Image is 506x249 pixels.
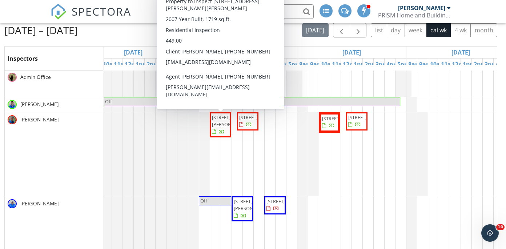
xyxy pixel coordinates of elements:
[439,59,459,70] a: 11am
[341,47,363,58] a: Go to September 30, 2025
[348,114,389,121] span: [STREET_ADDRESS]
[4,23,78,37] h2: [DATE] – [DATE]
[8,199,17,208] img: c16301d9dd53405d8bebb2193af42e3c_1_105_c.jpeg
[398,4,445,12] div: [PERSON_NAME]
[188,59,205,70] a: 8am
[322,115,363,122] span: [STREET_ADDRESS]
[333,23,350,38] button: Previous
[450,47,472,58] a: Go to October 1, 2025
[483,59,499,70] a: 3pm
[266,198,307,205] span: [STREET_ADDRESS]
[385,59,401,70] a: 4pm
[8,73,17,82] img: img_4394.jpeg
[352,59,368,70] a: 1pm
[406,59,423,70] a: 8am
[234,198,274,212] span: [STREET_ADDRESS][PERSON_NAME]
[496,224,505,230] span: 10
[19,73,52,81] span: Admin Office
[199,59,216,70] a: 9am
[405,23,427,37] button: week
[276,59,292,70] a: 4pm
[123,59,142,70] a: 12pm
[105,98,112,105] span: Off
[374,59,390,70] a: 3pm
[232,47,254,58] a: Go to September 29, 2025
[19,101,60,108] span: [PERSON_NAME]
[286,59,303,70] a: 5pm
[302,23,329,37] button: [DATE]
[363,59,379,70] a: 2pm
[254,59,270,70] a: 2pm
[101,59,121,70] a: 10am
[472,59,488,70] a: 2pm
[461,59,477,70] a: 1pm
[371,23,387,37] button: list
[166,59,183,70] a: 4pm
[221,59,241,70] a: 11am
[450,23,471,37] button: 4 wk
[177,59,194,70] a: 5pm
[210,59,230,70] a: 10am
[378,12,451,19] div: PRISM Home and Building Inspections LLC
[239,114,280,121] span: [STREET_ADDRESS]
[470,23,497,37] button: month
[232,59,252,70] a: 12pm
[481,224,499,242] iframe: Intercom live chat
[341,59,361,70] a: 12pm
[8,55,38,63] span: Inspectors
[122,47,144,58] a: Go to September 28, 2025
[308,59,325,70] a: 9am
[350,23,367,38] button: Next
[168,4,314,19] input: Search everything...
[51,4,67,20] img: The Best Home Inspection Software - Spectora
[297,59,314,70] a: 8am
[19,200,60,207] span: [PERSON_NAME]
[200,197,207,204] span: Off
[428,59,448,70] a: 10am
[145,59,161,70] a: 2pm
[395,59,412,70] a: 5pm
[265,59,281,70] a: 3pm
[8,115,17,124] img: keithblanton.jpg
[426,23,451,37] button: cal wk
[134,59,150,70] a: 1pm
[112,59,132,70] a: 11am
[8,100,17,109] img: 1326c9780d414e128cc51a29d88c4270_1_105_c.jpeg
[19,116,60,123] span: [PERSON_NAME]
[319,59,339,70] a: 10am
[243,59,259,70] a: 1pm
[387,23,405,37] button: day
[51,10,131,25] a: SPECTORA
[417,59,434,70] a: 9am
[450,59,470,70] a: 12pm
[72,4,131,19] span: SPECTORA
[330,59,350,70] a: 11am
[156,59,172,70] a: 3pm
